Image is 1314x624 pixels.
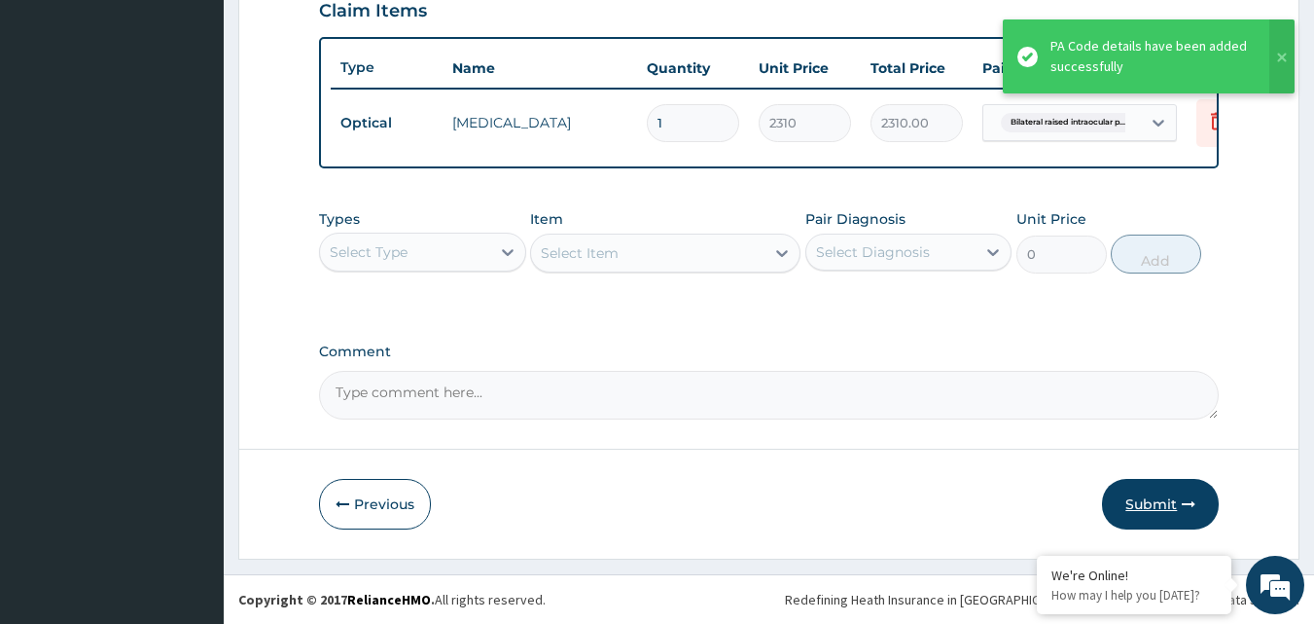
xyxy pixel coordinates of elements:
div: Redefining Heath Insurance in [GEOGRAPHIC_DATA] using Telemedicine and Data Science! [785,590,1299,609]
label: Unit Price [1016,209,1086,229]
label: Pair Diagnosis [805,209,906,229]
textarea: Type your message and hit 'Enter' [10,417,371,485]
div: Minimize live chat window [319,10,366,56]
td: Optical [331,105,443,141]
th: Type [331,50,443,86]
th: Pair Diagnosis [973,49,1187,88]
th: Total Price [861,49,973,88]
img: d_794563401_company_1708531726252_794563401 [36,97,79,146]
footer: All rights reserved. [224,574,1314,624]
label: Item [530,209,563,229]
th: Quantity [637,49,749,88]
div: Chat with us now [101,109,327,134]
label: Types [319,211,360,228]
div: We're Online! [1051,567,1217,584]
label: Comment [319,344,1220,360]
button: Previous [319,479,431,530]
div: PA Code details have been added successfully [1050,36,1251,77]
th: Unit Price [749,49,861,88]
div: Select Type [330,242,408,262]
div: Select Diagnosis [816,242,930,262]
strong: Copyright © 2017 . [238,591,435,608]
span: We're online! [113,188,268,385]
button: Add [1111,235,1201,274]
a: RelianceHMO [347,591,431,608]
button: Submit [1102,479,1219,530]
td: [MEDICAL_DATA] [443,103,637,142]
span: Bilateral raised intraocular p... [1001,113,1135,132]
th: Name [443,49,637,88]
h3: Claim Items [319,1,427,22]
p: How may I help you today? [1051,587,1217,604]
